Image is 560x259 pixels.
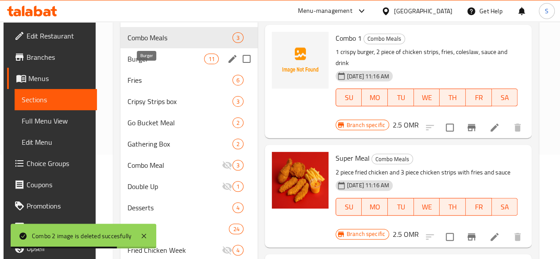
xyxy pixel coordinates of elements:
[495,201,514,213] span: SA
[28,73,90,84] span: Menus
[232,32,243,43] div: items
[27,31,90,41] span: Edit Restaurant
[127,139,232,149] span: Gathering Box
[443,91,462,104] span: TH
[388,198,414,216] button: TU
[336,46,518,69] p: 1 crispy burger, 2 piece of chicken strips, fries, coleslaw, sauce and drink
[127,245,222,255] span: Fried Chicken Week
[232,96,243,107] div: items
[222,245,232,255] svg: Inactive section
[372,154,413,164] span: Combo Meals
[120,197,258,218] div: Desserts4
[414,198,440,216] button: WE
[127,96,232,107] span: Cripsy Strips box
[365,91,384,104] span: MO
[489,122,500,133] a: Edit menu item
[393,228,419,240] h6: 2.5 OMR
[27,222,90,232] span: Menu disclaimer
[440,198,466,216] button: TH
[272,152,328,209] img: Super Meal
[7,25,97,46] a: Edit Restaurant
[343,230,389,238] span: Branch specific
[440,89,466,106] button: TH
[7,195,97,216] a: Promotions
[120,155,258,176] div: Combo Meal3
[7,68,97,89] a: Menus
[7,238,97,259] a: Upsell
[466,198,492,216] button: FR
[7,216,97,238] a: Menu disclaimer
[204,54,218,64] div: items
[336,167,518,178] p: 2 piece fried chicken and 3 piece chicken strips with fries and sauce
[233,76,243,85] span: 6
[127,224,229,234] span: Drinks
[222,181,232,192] svg: Inactive section
[232,202,243,213] div: items
[394,6,452,16] div: [GEOGRAPHIC_DATA]
[229,224,243,234] div: items
[233,97,243,106] span: 3
[340,201,359,213] span: SU
[22,137,90,147] span: Edit Menu
[120,218,258,240] div: Drinks24
[120,48,258,70] div: Burger11edit
[336,151,370,165] span: Super Meal
[362,198,388,216] button: MO
[32,231,131,241] div: Combo 2 image is deleted succesfully
[388,89,414,106] button: TU
[545,6,548,16] span: S
[364,34,405,44] span: Combo Meals
[7,174,97,195] a: Coupons
[120,91,258,112] div: Cripsy Strips box3
[127,160,222,170] span: Combo Meal
[27,179,90,190] span: Coupons
[15,131,97,153] a: Edit Menu
[233,204,243,212] span: 4
[15,110,97,131] a: Full Menu View
[127,181,222,192] span: Double Up
[417,91,436,104] span: WE
[120,70,258,91] div: Fries6
[233,182,243,191] span: 1
[127,54,204,64] span: Burger
[365,201,384,213] span: MO
[127,32,232,43] span: Combo Meals
[27,201,90,211] span: Promotions
[340,91,359,104] span: SU
[127,202,232,213] span: Desserts
[391,91,410,104] span: TU
[7,46,97,68] a: Branches
[22,116,90,126] span: Full Menu View
[492,89,518,106] button: SA
[120,112,258,133] div: Go Bucket Meal2
[229,225,243,233] span: 24
[461,117,482,138] button: Branch-specific-item
[272,32,328,89] img: Combo 1
[22,94,90,105] span: Sections
[461,226,482,247] button: Branch-specific-item
[507,117,528,138] button: delete
[232,181,243,192] div: items
[469,201,488,213] span: FR
[27,52,90,62] span: Branches
[226,52,239,66] button: edit
[469,91,488,104] span: FR
[443,201,462,213] span: TH
[205,55,218,63] span: 11
[120,176,258,197] div: Double Up1
[232,160,243,170] div: items
[15,89,97,110] a: Sections
[233,140,243,148] span: 2
[414,89,440,106] button: WE
[343,121,389,129] span: Branch specific
[232,245,243,255] div: items
[507,226,528,247] button: delete
[391,201,410,213] span: TU
[344,72,393,81] span: [DATE] 11:16 AM
[344,181,393,189] span: [DATE] 11:16 AM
